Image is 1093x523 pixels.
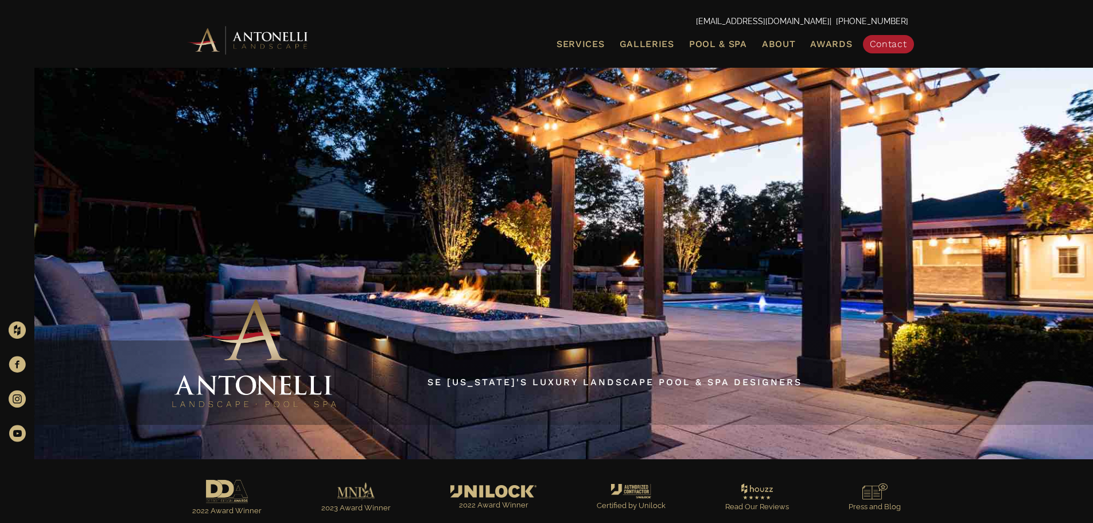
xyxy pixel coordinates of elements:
[185,24,312,56] img: Antonelli Horizontal Logo
[863,35,914,53] a: Contact
[557,40,605,49] span: Services
[684,37,752,52] a: Pool & Spa
[830,481,919,517] a: Go to https://antonellilandscape.com/press-media/
[757,37,800,52] a: About
[707,481,807,517] a: Go to https://www.houzz.com/professionals/landscape-architects-and-landscape-designers/antonelli-...
[427,377,802,388] a: SE [US_STATE]'s Luxury Landscape Pool & Spa Designers
[696,17,830,26] a: [EMAIL_ADDRESS][DOMAIN_NAME]
[432,482,555,515] a: Go to https://antonellilandscape.com/featured-projects/the-white-house/
[620,38,674,49] span: Galleries
[578,481,683,516] a: Go to https://antonellilandscape.com/unilock-authorized-contractor/
[806,37,857,52] a: Awards
[810,38,852,49] span: Awards
[615,37,679,52] a: Galleries
[174,476,280,521] a: Go to https://antonellilandscape.com/pool-and-spa/executive-sweet/
[870,38,907,49] span: Contact
[762,40,796,49] span: About
[303,479,409,518] a: Go to https://antonellilandscape.com/pool-and-spa/dont-stop-believing/
[168,295,340,413] img: Antonelli Stacked Logo
[9,321,26,339] img: Houzz
[185,14,908,29] p: | [PHONE_NUMBER]
[689,38,747,49] span: Pool & Spa
[552,37,609,52] a: Services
